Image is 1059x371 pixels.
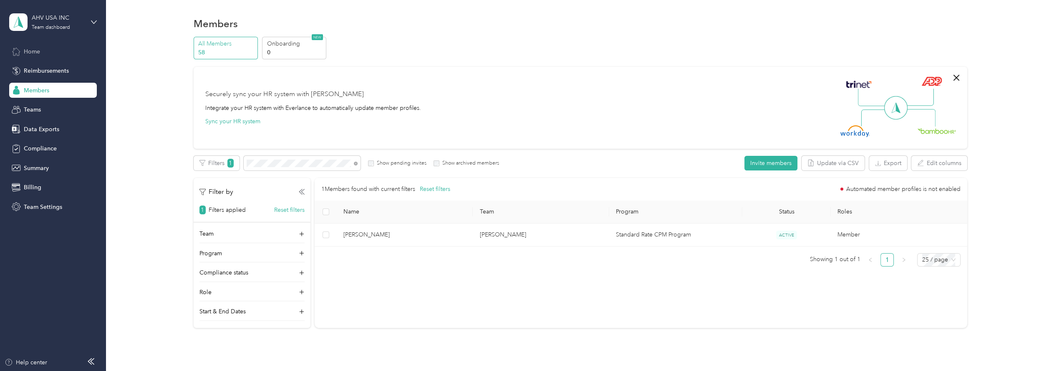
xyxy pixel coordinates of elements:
[24,86,49,95] span: Members
[897,253,910,267] button: right
[897,253,910,267] li: Next Page
[901,257,906,262] span: right
[374,160,426,167] label: Show pending invites
[199,187,233,197] p: Filter by
[844,79,873,90] img: Trinet
[198,48,255,57] p: 58
[864,253,877,267] button: left
[227,159,234,168] span: 1
[32,13,84,22] div: AHV USA INC
[744,156,797,170] button: Invite members
[337,201,473,224] th: Name
[24,47,40,56] span: Home
[194,156,240,170] button: Filters1
[831,201,967,224] th: Roles
[473,201,609,224] th: Team
[840,125,870,137] img: Workday
[24,144,57,153] span: Compliance
[881,254,893,266] a: 1
[609,201,742,224] th: Program
[24,66,69,75] span: Reimbursements
[810,253,860,266] span: Showing 1 out of 1
[267,39,324,48] p: Onboarding
[209,206,246,214] p: Filters applied
[199,206,206,214] span: 1
[5,358,47,367] button: Help center
[1012,324,1059,371] iframe: Everlance-gr Chat Button Frame
[917,128,956,134] img: BambooHR
[831,224,967,246] td: Member
[911,156,967,170] button: Edit columns
[205,117,260,126] button: Sync your HR system
[846,186,961,192] span: Automated member profiles is not enabled
[742,201,831,224] th: Status
[869,156,907,170] button: Export
[205,89,364,99] div: Securely sync your HR system with [PERSON_NAME]
[274,206,305,214] button: Reset filters
[802,156,865,170] button: Update via CSV
[24,164,49,173] span: Summary
[321,185,415,194] p: 1 Members found with current filters
[198,39,255,48] p: All Members
[609,224,742,246] td: Standard Rate CPM Program
[343,208,466,215] span: Name
[199,288,212,297] p: Role
[906,109,935,127] img: Line Right Down
[312,34,323,40] span: NEW
[199,268,248,277] p: Compliance status
[922,76,942,86] img: ADP
[420,185,450,194] button: Reset filters
[861,109,890,126] img: Line Left Down
[205,104,421,112] div: Integrate your HR system with Everlance to automatically update member profiles.
[199,307,246,316] p: Start & End Dates
[24,183,41,192] span: Billing
[905,89,934,106] img: Line Right Up
[24,125,59,134] span: Data Exports
[776,231,797,239] span: ACTIVE
[343,230,466,239] span: [PERSON_NAME]
[194,19,238,28] h1: Members
[473,224,609,246] td: Aaron Henderson
[32,25,70,30] div: Team dashboard
[199,229,214,238] p: Team
[199,249,222,258] p: Program
[868,257,873,262] span: left
[922,254,956,266] span: 25 / page
[858,89,887,107] img: Line Left Up
[24,203,62,211] span: Team Settings
[917,253,961,267] div: Page Size
[337,224,473,246] td: Juan C. Delgado
[864,253,877,267] li: Previous Page
[24,105,41,114] span: Teams
[439,160,499,167] label: Show archived members
[267,48,324,57] p: 0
